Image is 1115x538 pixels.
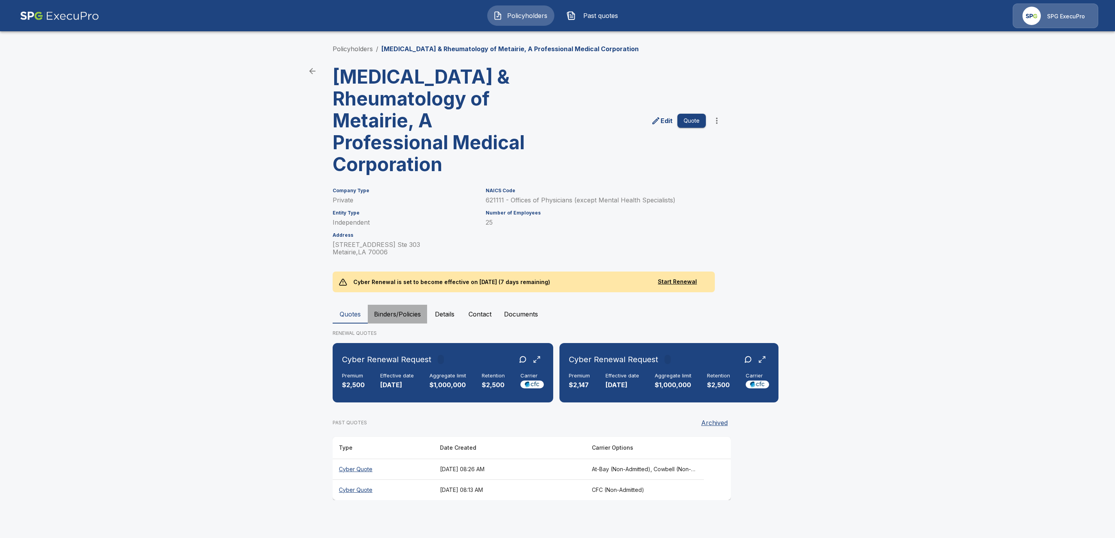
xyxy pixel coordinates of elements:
[333,330,782,337] p: RENEWAL QUOTES
[586,437,704,459] th: Carrier Options
[427,305,462,324] button: Details
[655,373,691,379] h6: Aggregate limit
[333,479,434,500] th: Cyber Quote
[1022,7,1041,25] img: Agency Icon
[333,44,639,54] nav: breadcrumb
[482,381,505,390] p: $2,500
[342,381,365,390] p: $2,500
[368,305,427,324] button: Binders/Policies
[506,11,549,20] span: Policyholders
[486,188,706,193] h6: NAICS Code
[333,459,434,479] th: Cyber Quote
[380,381,414,390] p: [DATE]
[333,241,476,256] p: [STREET_ADDRESS] Ste 303 Metairie , LA 70006
[655,381,691,390] p: $1,000,000
[493,11,502,20] img: Policyholders Icon
[333,219,476,226] p: Independent
[520,381,544,388] img: Carrier
[746,373,769,379] h6: Carrier
[486,197,706,204] p: 621111 - Offices of Physicians (except Mental Health Specialists)
[333,232,476,238] h6: Address
[1013,4,1098,28] a: Agency IconSPG ExecuPro
[566,11,576,20] img: Past quotes Icon
[333,45,373,53] a: Policyholders
[429,381,466,390] p: $1,000,000
[347,272,557,292] p: Cyber Renewal is set to become effective on [DATE] (7 days remaining)
[606,381,639,390] p: [DATE]
[709,113,725,129] button: more
[333,197,476,204] p: Private
[429,373,466,379] h6: Aggregate limit
[434,479,586,500] th: [DATE] 08:13 AM
[333,66,525,175] h3: [MEDICAL_DATA] & Rheumatology of Metairie, A Professional Medical Corporation
[661,116,673,125] p: Edit
[520,373,544,379] h6: Carrier
[677,114,706,128] button: Quote
[579,11,622,20] span: Past quotes
[333,437,434,459] th: Type
[482,373,505,379] h6: Retention
[333,305,782,324] div: policyholder tabs
[569,381,590,390] p: $2,147
[487,5,554,26] button: Policyholders IconPolicyholders
[434,459,586,479] th: [DATE] 08:26 AM
[305,63,320,79] a: back
[333,419,367,426] p: PAST QUOTES
[746,381,769,388] img: Carrier
[333,188,476,193] h6: Company Type
[342,353,431,366] h6: Cyber Renewal Request
[707,373,730,379] h6: Retention
[333,437,731,500] table: responsive table
[20,4,99,28] img: AA Logo
[381,44,639,54] p: [MEDICAL_DATA] & Rheumatology of Metairie, A Professional Medical Corporation
[569,353,658,366] h6: Cyber Renewal Request
[646,275,709,289] button: Start Renewal
[434,437,586,459] th: Date Created
[561,5,628,26] button: Past quotes IconPast quotes
[376,44,378,54] li: /
[462,305,498,324] button: Contact
[650,114,674,127] a: edit
[698,415,731,431] button: Archived
[486,219,706,226] p: 25
[486,210,706,216] h6: Number of Employees
[380,373,414,379] h6: Effective date
[333,305,368,324] button: Quotes
[606,373,639,379] h6: Effective date
[586,459,704,479] th: At-Bay (Non-Admitted), Cowbell (Non-Admitted), Cowbell (Admitted), Corvus Cyber (Non-Admitted), T...
[707,381,730,390] p: $2,500
[1047,13,1085,20] p: SPG ExecuPro
[586,479,704,500] th: CFC (Non-Admitted)
[569,373,590,379] h6: Premium
[333,210,476,216] h6: Entity Type
[498,305,544,324] button: Documents
[342,373,365,379] h6: Premium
